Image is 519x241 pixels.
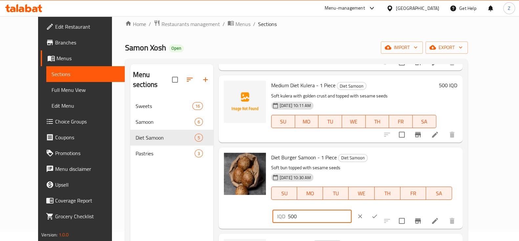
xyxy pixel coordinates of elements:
span: Coupons [55,133,119,141]
span: Diet Burger Samoon - 1 Piece [271,152,337,162]
span: FR [403,189,424,198]
span: TH [377,189,398,198]
button: SA [426,187,452,200]
button: SU [271,115,295,128]
button: Add section [198,72,213,88]
button: TU [323,187,349,200]
span: [DATE] 10:11 AM [277,102,314,109]
a: Grocery Checklist [41,208,125,224]
span: FR [392,117,410,126]
button: delete [444,127,460,143]
span: Menus [56,54,119,62]
span: Samoon [136,118,195,126]
a: Menu disclaimer [41,161,125,177]
li: / [149,20,151,28]
h6: 500 IQD [439,81,457,90]
span: Menus [235,20,250,28]
span: SA [415,117,434,126]
span: SA [429,189,449,198]
a: Restaurants management [154,20,220,28]
div: items [195,149,203,157]
span: 16 [193,103,203,109]
span: Edit Restaurant [55,23,119,31]
div: Pastries3 [130,146,213,161]
button: import [381,41,423,54]
span: Sections [52,70,119,78]
span: TU [321,117,339,126]
a: Edit Restaurant [41,19,125,35]
button: FR [400,187,426,200]
span: 1.0.0 [59,230,69,239]
span: Version: [41,230,57,239]
span: import [386,43,418,52]
li: / [253,20,255,28]
div: Diet Samoon [136,134,195,142]
span: TH [368,117,387,126]
span: Samon Xosh [125,40,166,55]
span: Select to update [395,128,409,142]
span: Sort sections [182,72,198,88]
span: Open [169,45,184,51]
span: Z [508,5,510,12]
button: MO [297,187,323,200]
span: Pastries [136,149,195,157]
input: Please enter price [288,210,352,223]
button: FR [389,115,413,128]
a: Branches [41,35,125,50]
span: Diet Samoon [338,154,367,162]
img: Medium Diet Kulera - 1 Piece [224,81,266,123]
div: [GEOGRAPHIC_DATA] [396,5,439,12]
p: Soft kulera with golden crust and topped with sesame seeds [271,92,436,100]
button: SA [413,115,436,128]
a: Sections [46,66,125,82]
div: Diet Samoon5 [130,130,213,146]
button: delete [444,213,460,229]
span: Branches [55,39,119,46]
span: WE [345,117,363,126]
p: IQD [277,212,285,220]
p: Soft bun topped with sesame seeds [271,164,452,172]
span: Upsell [55,181,119,189]
a: Upsell [41,177,125,193]
span: export [431,43,463,52]
span: 3 [195,150,203,157]
div: Diet Samoon [338,154,368,162]
span: SU [274,189,294,198]
li: / [223,20,225,28]
span: MO [298,117,316,126]
span: Promotions [55,149,119,157]
button: SU [271,187,297,200]
button: TH [366,115,389,128]
span: TU [326,189,346,198]
a: Edit Menu [46,98,125,114]
span: Edit Menu [52,102,119,110]
button: TH [375,187,400,200]
span: 5 [195,135,203,141]
a: Menus [227,20,250,28]
nav: Menu sections [130,95,213,164]
a: Choice Groups [41,114,125,129]
span: Grocery Checklist [55,212,119,220]
a: Promotions [41,145,125,161]
a: Coupons [41,129,125,145]
div: Open [169,44,184,52]
button: export [425,41,468,54]
span: Menu disclaimer [55,165,119,173]
span: SU [274,117,292,126]
a: Edit menu item [431,131,439,139]
div: Diet Samoon [337,82,366,90]
span: Full Menu View [52,86,119,94]
span: Sweets [136,102,192,110]
div: items [195,134,203,142]
div: items [192,102,203,110]
span: Select to update [395,214,409,228]
a: Edit menu item [431,217,439,225]
nav: breadcrumb [125,20,468,28]
button: Branch-specific-item [410,213,426,229]
button: clear [353,209,367,224]
span: [DATE] 10:30 AM [277,174,314,181]
h2: Menu sections [133,70,172,90]
span: Sections [258,20,277,28]
img: Diet Burger Samoon - 1 Piece [224,153,266,195]
a: Coverage Report [41,193,125,208]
